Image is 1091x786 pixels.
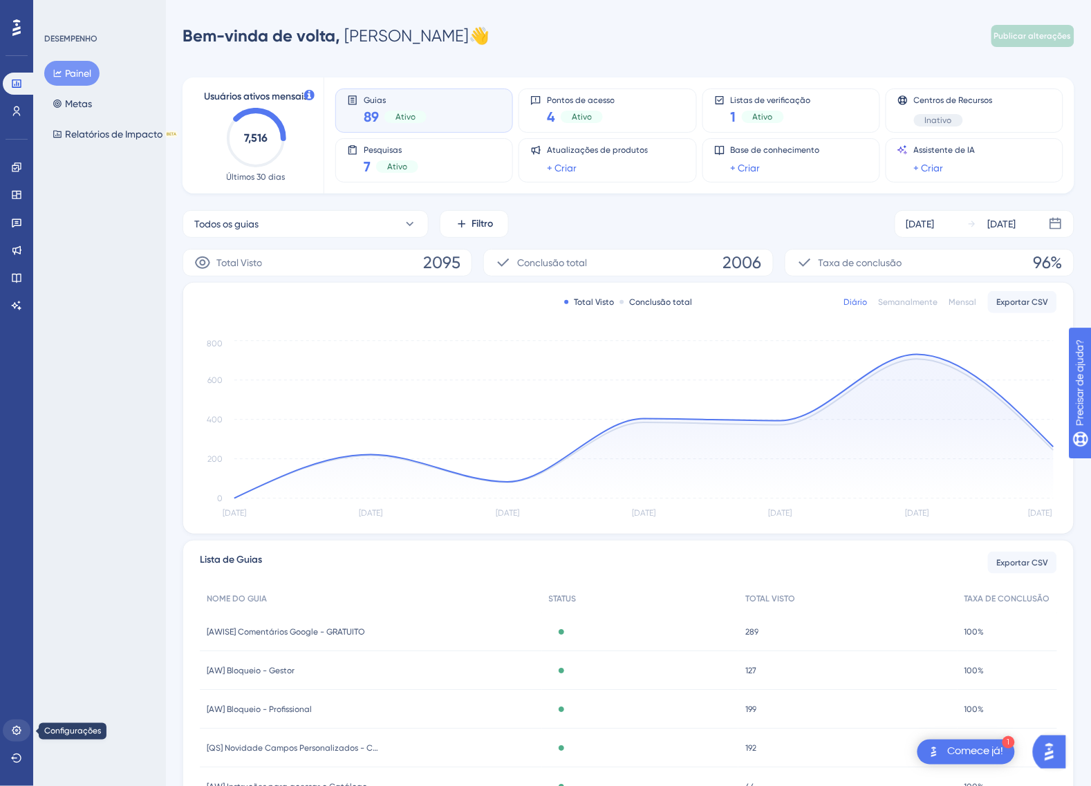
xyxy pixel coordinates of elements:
button: Publicar alterações [991,25,1074,47]
font: + Criar [731,162,761,174]
font: Ativo [572,112,592,122]
div: 1 [1003,736,1015,749]
font: [AW] Bloqueio - Gestor [207,666,295,675]
font: Metas [65,98,92,109]
font: 100% [964,704,985,714]
font: 100% [964,666,985,675]
font: BETA [167,131,176,136]
tspan: [DATE] [769,509,792,518]
font: Exportar CSV [997,297,1049,307]
font: Listas de verificação [731,95,811,105]
font: [AW] Bloqueio - Profissional [207,704,312,714]
font: Todos os guias [194,218,259,230]
font: [DATE] [988,218,1016,230]
font: 7 [364,158,371,175]
button: Relatórios de ImpactoBETA [44,122,186,147]
font: Diário [844,297,868,307]
iframe: Iniciador do Assistente de IA do UserGuiding [1033,731,1074,773]
font: Precisar de ajuda? [32,6,119,17]
font: Relatórios de Impacto [65,129,162,140]
font: [QS] Novidade Campos Personalizados - Clientes [207,743,398,753]
font: Bem-vinda de volta, [183,26,340,46]
font: Lista de Guias [200,554,262,565]
font: Painel [65,68,91,79]
font: 4 [547,109,555,125]
font: Atualizações de produtos [547,145,648,155]
font: STATUS [549,594,577,603]
button: Painel [44,61,100,86]
font: Base de conhecimento [731,145,820,155]
font: [PERSON_NAME] [344,26,469,46]
text: 7,516 [244,131,268,144]
button: Todos os guias [183,210,429,238]
tspan: [DATE] [906,509,929,518]
font: Assistente de IA [914,145,976,155]
font: Total Visto [575,297,615,307]
div: Open Get Started! checklist, remaining modules: 1 [917,740,1015,765]
img: imagem-do-lançador-texto-alternativo [926,744,942,760]
tspan: 800 [207,339,223,349]
font: [AWISE] Comentários Google - GRATUITO [207,627,365,637]
font: Pesquisas [364,145,402,155]
font: Mensal [949,297,977,307]
tspan: 0 [217,494,223,503]
tspan: [DATE] [496,509,519,518]
font: 89 [364,109,379,125]
font: 1 [731,109,736,125]
font: 199 [745,704,756,714]
font: TOTAL VISTO [745,594,795,603]
button: Filtro [440,210,509,238]
tspan: 200 [207,454,223,464]
font: 127 [745,666,756,675]
tspan: [DATE] [223,509,246,518]
font: Conclusão total [630,297,693,307]
font: 192 [745,743,756,753]
font: 289 [745,627,758,637]
font: Conclusão total [517,257,587,268]
font: 👋 [469,26,489,46]
font: Ativo [395,112,416,122]
font: Guias [364,95,386,105]
button: Exportar CSV [988,552,1057,574]
font: Ativo [387,162,407,171]
font: Usuários ativos mensais [204,91,308,102]
font: Total Visto [216,257,262,268]
font: Centros de Recursos [914,95,993,105]
font: Semanalmente [879,297,938,307]
font: Comece já! [948,746,1004,757]
font: 96% [1034,253,1063,272]
button: Metas [44,91,100,116]
font: 2095 [423,253,460,272]
button: Exportar CSV [988,291,1057,313]
font: [DATE] [906,218,935,230]
font: Exportar CSV [997,558,1049,568]
font: + Criar [547,162,577,174]
font: Ativo [753,112,773,122]
tspan: [DATE] [360,509,383,518]
font: 2006 [723,253,762,272]
font: NOME DO GUIA [207,594,267,603]
font: Taxa de conclusão [819,257,902,268]
tspan: 400 [207,415,223,424]
font: Filtro [472,218,494,230]
tspan: [DATE] [633,509,656,518]
font: 100% [964,627,985,637]
font: Inativo [925,115,952,125]
font: Publicar alterações [994,31,1072,41]
font: Últimos 30 dias [227,172,286,182]
font: + Criar [914,162,944,174]
font: Pontos de acesso [547,95,615,105]
font: TAXA DE CONCLUSÃO [964,594,1050,603]
tspan: [DATE] [1029,509,1052,518]
font: DESEMPENHO [44,34,97,44]
tspan: 600 [207,375,223,385]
